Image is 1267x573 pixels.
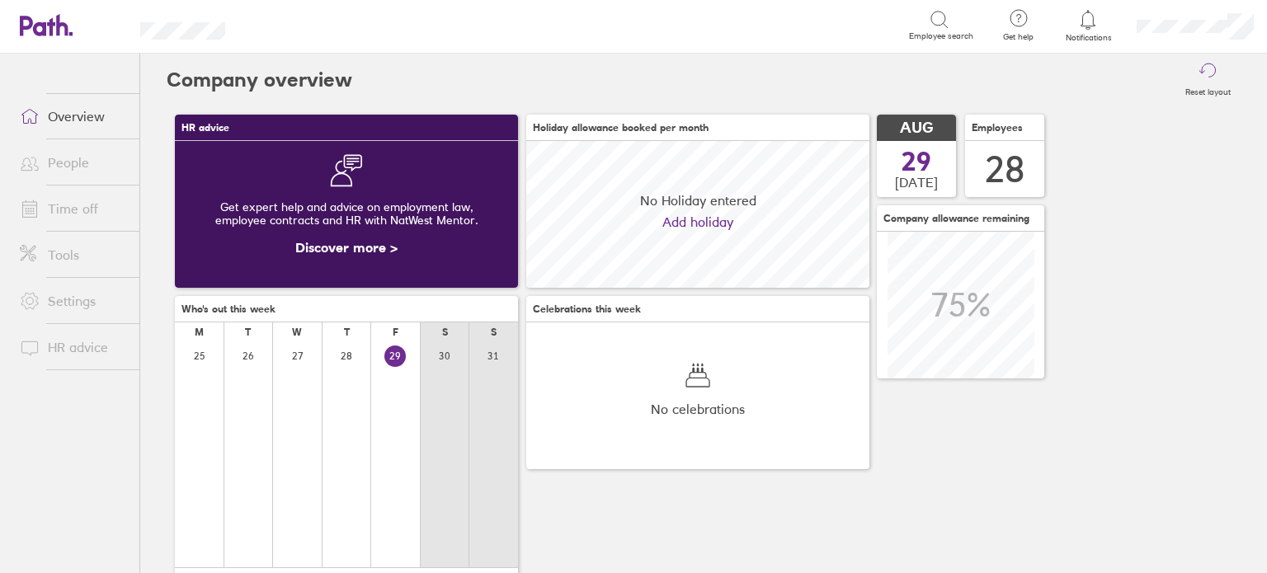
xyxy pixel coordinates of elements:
button: Reset layout [1175,54,1241,106]
div: T [245,326,251,338]
div: Search [270,17,312,32]
span: No celebrations [651,402,745,416]
div: S [491,326,497,338]
h2: Company overview [167,54,352,106]
span: No Holiday entered [640,193,756,208]
span: HR advice [181,122,229,134]
div: Get expert help and advice on employment law, employee contracts and HR with NatWest Mentor. [188,187,505,240]
div: F [393,326,398,338]
span: [DATE] [895,175,938,190]
span: Company allowance remaining [883,213,1029,224]
a: Overview [7,100,139,133]
a: Tools [7,238,139,271]
a: Discover more > [295,239,398,256]
span: Celebrations this week [533,303,641,315]
a: Settings [7,284,139,317]
a: Add holiday [662,214,733,229]
span: 29 [902,148,931,175]
a: Time off [7,192,139,225]
div: T [344,326,350,338]
div: S [442,326,448,338]
label: Reset layout [1175,82,1241,97]
span: Employees [972,122,1023,134]
span: Holiday allowance booked per month [533,122,709,134]
span: Get help [991,32,1045,42]
a: People [7,146,139,179]
span: Notifications [1062,33,1115,43]
span: Who's out this week [181,303,276,315]
span: Employee search [909,31,973,41]
a: Notifications [1062,8,1115,43]
span: AUG [900,120,933,137]
a: HR advice [7,331,139,364]
div: M [195,326,204,338]
div: W [292,326,302,338]
div: 28 [985,148,1024,190]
